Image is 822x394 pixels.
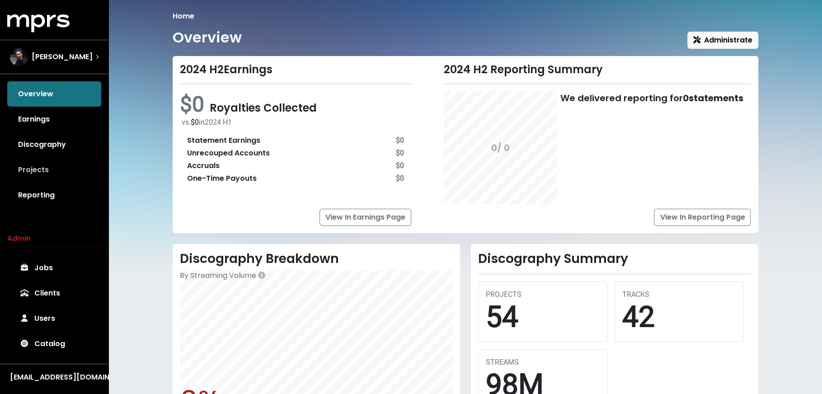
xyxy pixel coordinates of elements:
div: One-Time Payouts [187,173,257,184]
div: $0 [396,148,404,159]
h1: Overview [173,29,242,46]
div: STREAMS [486,357,600,368]
button: Administrate [687,32,758,49]
div: $0 [396,173,404,184]
a: Reporting [7,183,101,208]
div: We delivered reporting for [560,91,743,105]
a: mprs logo [7,18,70,28]
div: 54 [486,300,600,335]
a: Projects [7,157,101,183]
div: vs. in 2024 H1 [182,117,412,128]
div: [EMAIL_ADDRESS][DOMAIN_NAME] [10,372,99,383]
a: Users [7,306,101,331]
a: Catalog [7,331,101,356]
span: Administrate [693,35,752,45]
div: PROJECTS [486,289,600,300]
span: [PERSON_NAME] [32,52,93,62]
a: View In Earnings Page [319,209,411,226]
div: Accruals [187,160,220,171]
div: Unrecouped Accounts [187,148,270,159]
span: By Streaming Volume [180,270,256,281]
div: 42 [622,300,736,335]
h2: Discography Summary [478,251,751,267]
button: [EMAIL_ADDRESS][DOMAIN_NAME] [7,371,101,383]
span: $0 [191,118,199,127]
a: Clients [7,281,101,306]
span: Royalties Collected [210,100,317,115]
div: 2024 H2 Earnings [180,63,412,76]
div: $0 [396,135,404,146]
img: The selected account / producer [10,48,28,66]
div: 2024 H2 Reporting Summary [444,63,751,76]
span: $0 [180,91,210,117]
div: Statement Earnings [187,135,260,146]
a: Earnings [7,107,101,132]
li: Home [173,11,194,22]
nav: breadcrumb [173,11,758,22]
div: $0 [396,160,404,171]
a: Jobs [7,255,101,281]
div: TRACKS [622,289,736,300]
h2: Discography Breakdown [180,251,453,267]
b: 0 statements [683,92,743,104]
a: Discography [7,132,101,157]
a: View In Reporting Page [654,209,751,226]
